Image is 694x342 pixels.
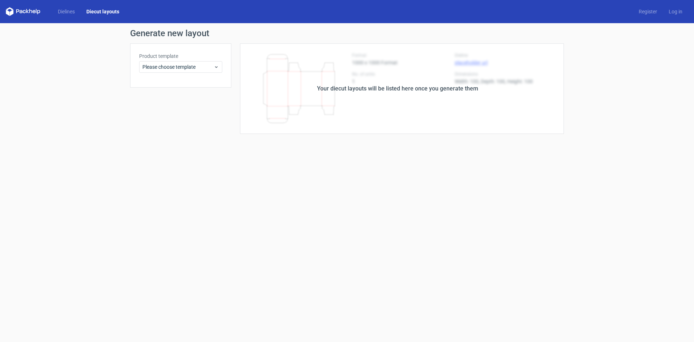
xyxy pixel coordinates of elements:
[52,8,81,15] a: Dielines
[317,84,478,93] div: Your diecut layouts will be listed here once you generate them
[142,63,214,71] span: Please choose template
[139,52,222,60] label: Product template
[130,29,564,38] h1: Generate new layout
[81,8,125,15] a: Diecut layouts
[633,8,663,15] a: Register
[663,8,688,15] a: Log in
